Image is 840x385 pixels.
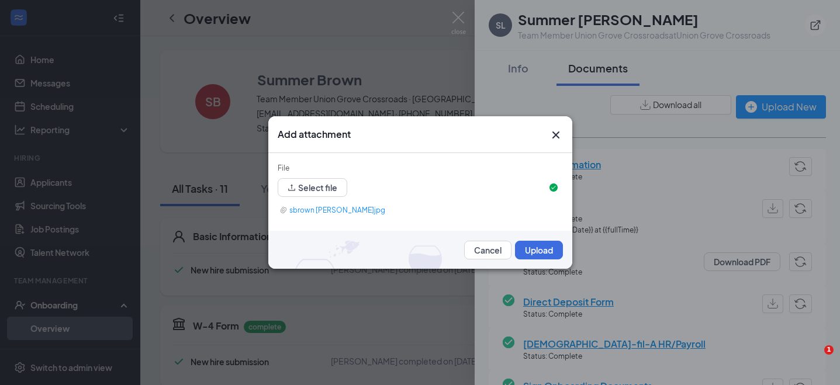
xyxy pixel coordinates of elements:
button: upload Select file [278,178,347,197]
a: sbrown [PERSON_NAME]jpg [280,203,556,217]
button: Cancel [464,241,511,259]
span: 1 [824,345,834,355]
button: Upload [515,241,563,259]
iframe: Intercom live chat [800,345,828,373]
label: File [278,164,289,172]
svg: Cross [549,128,563,142]
span: upload Select file [278,185,347,193]
span: upload [288,183,296,192]
button: Close [549,128,563,142]
h3: Add attachment [278,128,351,141]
